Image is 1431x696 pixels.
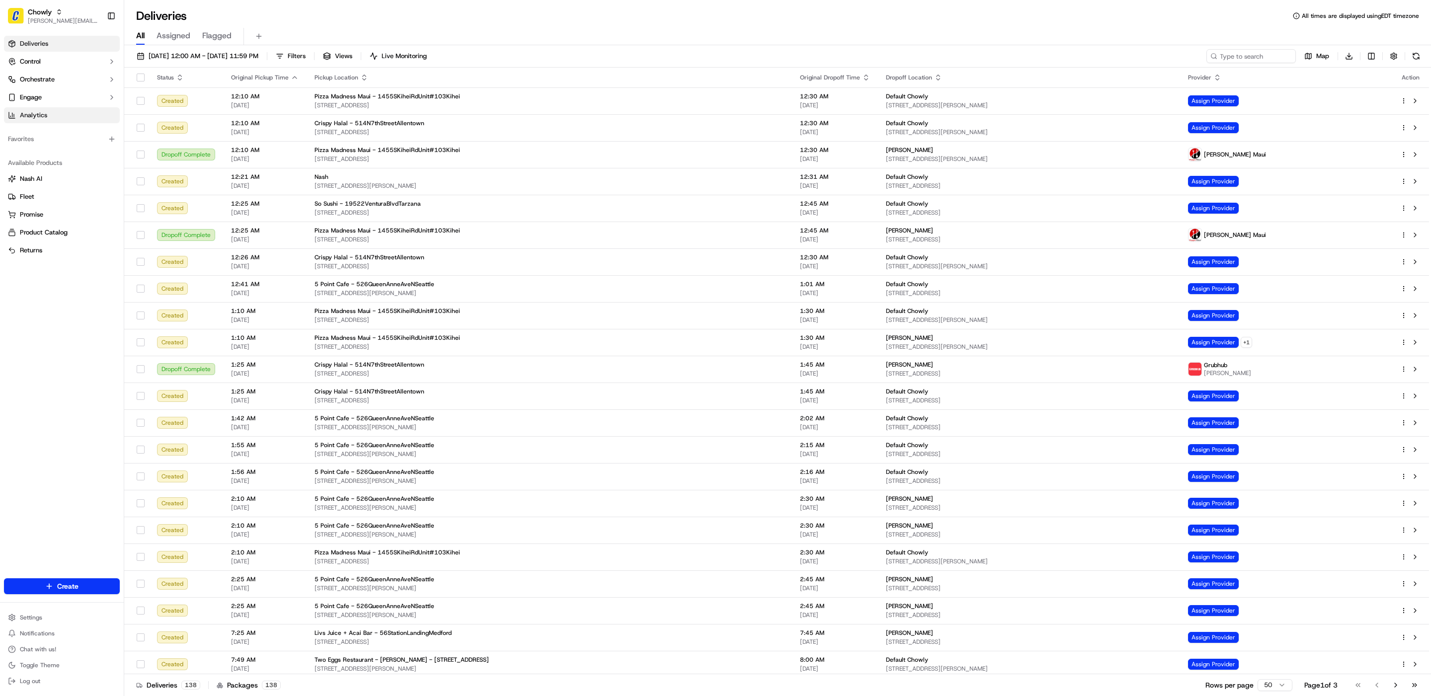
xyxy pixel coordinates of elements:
[886,414,928,422] span: Default Chowly
[1188,632,1239,643] span: Assign Provider
[8,246,116,255] a: Returns
[800,396,870,404] span: [DATE]
[20,645,56,653] span: Chat with us!
[231,575,299,583] span: 2:25 AM
[365,49,431,63] button: Live Monitoring
[1188,122,1239,133] span: Assign Provider
[4,72,120,87] button: Orchestrate
[800,361,870,369] span: 1:45 AM
[202,30,232,42] span: Flagged
[800,227,870,234] span: 12:45 AM
[1188,74,1211,81] span: Provider
[886,227,933,234] span: [PERSON_NAME]
[800,638,870,646] span: [DATE]
[315,289,784,297] span: [STREET_ADDRESS][PERSON_NAME]
[157,30,190,42] span: Assigned
[335,52,352,61] span: Views
[315,361,424,369] span: Crispy Halal - 514N7thStreetAllentown
[886,253,928,261] span: Default Chowly
[231,155,299,163] span: [DATE]
[1188,498,1239,509] span: Assign Provider
[1316,52,1329,61] span: Map
[271,49,310,63] button: Filters
[231,316,299,324] span: [DATE]
[315,119,424,127] span: Crispy Halal - 514N7thStreetAllentown
[20,57,41,66] span: Control
[1204,369,1251,377] span: [PERSON_NAME]
[886,584,1172,592] span: [STREET_ADDRESS]
[315,504,784,512] span: [STREET_ADDRESS][PERSON_NAME]
[231,638,299,646] span: [DATE]
[231,227,299,234] span: 12:25 AM
[800,146,870,154] span: 12:30 AM
[231,629,299,637] span: 7:25 AM
[4,89,120,105] button: Engage
[886,656,928,664] span: Default Chowly
[800,477,870,485] span: [DATE]
[800,522,870,530] span: 2:30 AM
[231,262,299,270] span: [DATE]
[315,209,784,217] span: [STREET_ADDRESS]
[886,173,928,181] span: Default Chowly
[886,74,932,81] span: Dropoff Location
[315,611,784,619] span: [STREET_ADDRESS][PERSON_NAME]
[181,681,200,690] div: 138
[800,575,870,583] span: 2:45 AM
[886,396,1172,404] span: [STREET_ADDRESS]
[1188,525,1239,536] span: Assign Provider
[800,656,870,664] span: 8:00 AM
[231,611,299,619] span: [DATE]
[20,629,55,637] span: Notifications
[149,52,258,61] span: [DATE] 12:00 AM - [DATE] 11:59 PM
[231,361,299,369] span: 1:25 AM
[262,681,281,690] div: 138
[800,316,870,324] span: [DATE]
[800,74,860,81] span: Original Dropoff Time
[800,423,870,431] span: [DATE]
[1302,12,1419,20] span: All times are displayed using EDT timezone
[1188,256,1239,267] span: Assign Provider
[886,575,933,583] span: [PERSON_NAME]
[886,548,928,556] span: Default Chowly
[1339,316,1360,324] span: Pylon
[800,665,870,673] span: [DATE]
[4,4,103,28] button: ChowlyChowly[PERSON_NAME][EMAIL_ADDRESS][DOMAIN_NAME]
[315,584,784,592] span: [STREET_ADDRESS][PERSON_NAME]
[315,557,784,565] span: [STREET_ADDRESS]
[800,119,870,127] span: 12:30 AM
[231,74,289,81] span: Original Pickup Time
[800,235,870,243] span: [DATE]
[231,343,299,351] span: [DATE]
[1188,444,1239,455] span: Assign Provider
[231,522,299,530] span: 2:10 AM
[231,387,299,395] span: 1:25 AM
[231,200,299,208] span: 12:25 AM
[315,638,784,646] span: [STREET_ADDRESS]
[4,674,120,688] button: Log out
[886,423,1172,431] span: [STREET_ADDRESS]
[800,343,870,351] span: [DATE]
[800,414,870,422] span: 2:02 AM
[1189,363,1201,376] img: 5e692f75ce7d37001a5d71f1
[57,581,79,591] span: Create
[886,307,928,315] span: Default Chowly
[231,656,299,664] span: 7:49 AM
[20,228,68,237] span: Product Catalog
[1206,49,1296,63] input: Type to search
[315,316,784,324] span: [STREET_ADDRESS]
[886,316,1172,324] span: [STREET_ADDRESS][PERSON_NAME]
[886,92,928,100] span: Default Chowly
[231,504,299,512] span: [DATE]
[886,504,1172,512] span: [STREET_ADDRESS]
[315,548,460,556] span: Pizza Madness Maui - 1455SKiheiRdUnit#103Kihei
[1188,659,1239,670] span: Assign Provider
[1300,49,1334,63] button: Map
[231,665,299,673] span: [DATE]
[4,658,120,672] button: Toggle Theme
[1188,283,1239,294] span: Assign Provider
[800,629,870,637] span: 7:45 AM
[20,614,42,621] span: Settings
[231,253,299,261] span: 12:26 AM
[886,450,1172,458] span: [STREET_ADDRESS]
[231,146,299,154] span: 12:10 AM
